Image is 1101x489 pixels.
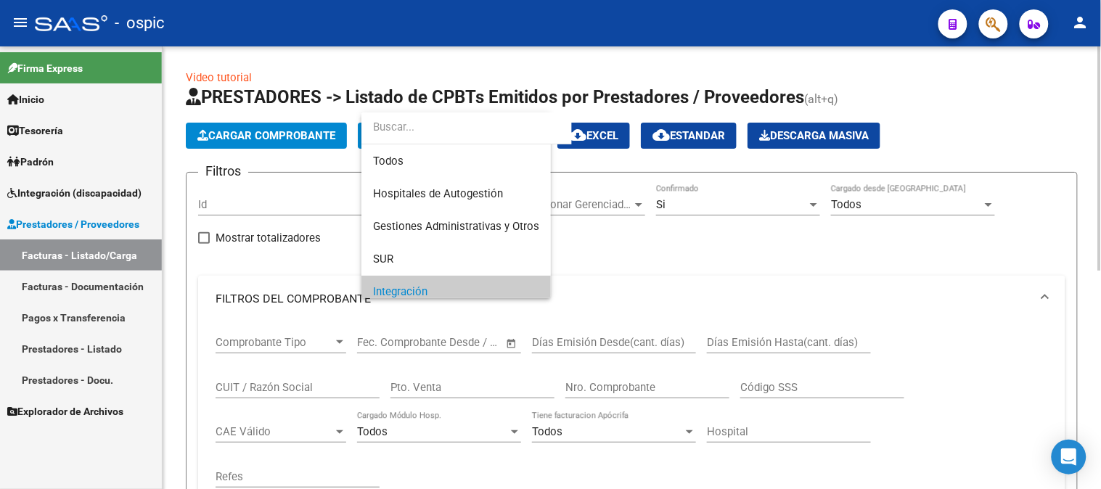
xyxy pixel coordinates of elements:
[373,187,503,200] span: Hospitales de Autogestión
[361,111,572,144] input: dropdown search
[1052,440,1086,474] div: Open Intercom Messenger
[373,252,393,266] span: SUR
[373,145,539,178] span: Todos
[373,220,539,233] span: Gestiones Administrativas y Otros
[373,285,427,298] span: Integración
